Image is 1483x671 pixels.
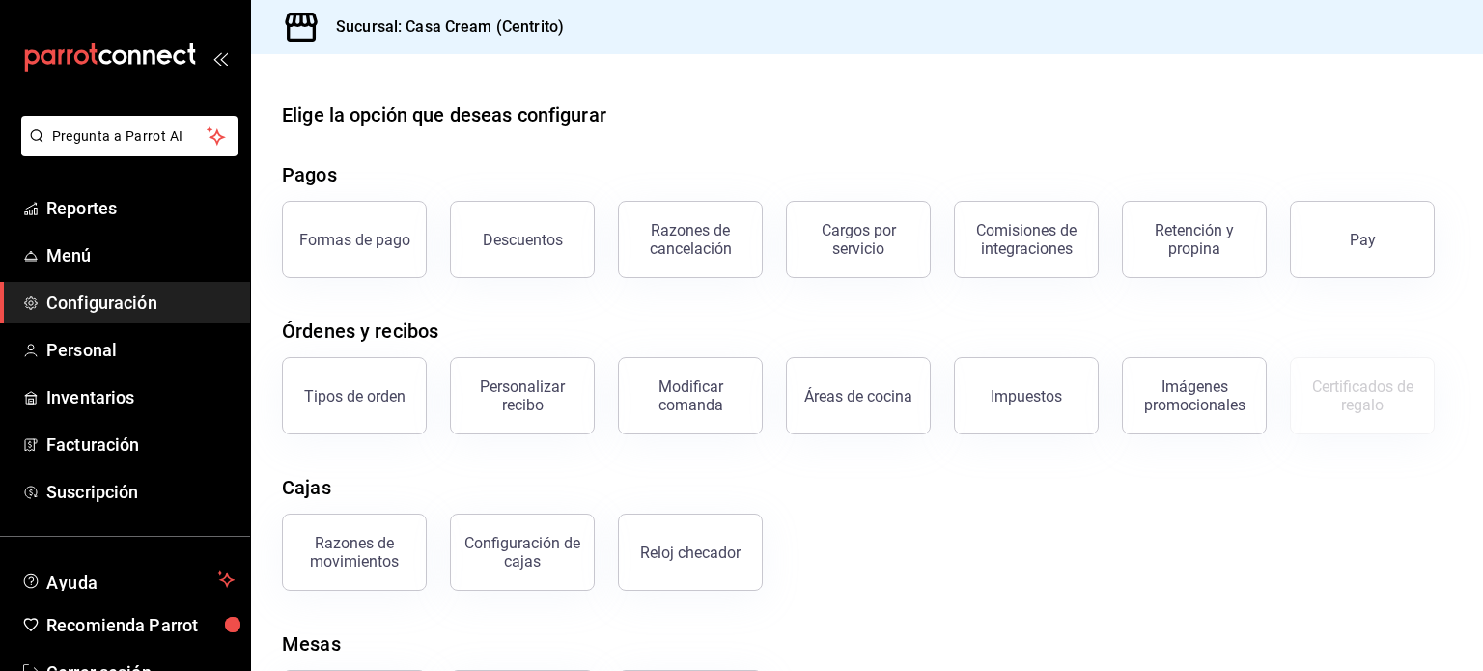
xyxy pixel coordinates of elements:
button: Cargos por servicio [786,201,931,278]
div: Imágenes promocionales [1134,377,1254,414]
button: Pregunta a Parrot AI [21,116,238,156]
button: Descuentos [450,201,595,278]
div: Formas de pago [299,231,410,249]
div: Certificados de regalo [1302,377,1422,414]
div: Razones de movimientos [294,534,414,571]
div: Configuración de cajas [462,534,582,571]
button: Impuestos [954,357,1099,434]
span: Pregunta a Parrot AI [52,126,208,147]
div: Áreas de cocina [804,387,912,405]
button: Certificados de regalo [1290,357,1435,434]
button: Reloj checador [618,514,763,591]
button: Personalizar recibo [450,357,595,434]
div: Órdenes y recibos [282,317,438,346]
span: Inventarios [46,384,235,410]
div: Cajas [282,473,331,502]
h3: Sucursal: Casa Cream (Centrito) [321,15,564,39]
span: Ayuda [46,568,210,591]
div: Cargos por servicio [798,221,918,258]
div: Descuentos [483,231,563,249]
button: Pay [1290,201,1435,278]
button: Configuración de cajas [450,514,595,591]
button: Razones de cancelación [618,201,763,278]
a: Pregunta a Parrot AI [14,140,238,160]
div: Mesas [282,629,341,658]
div: Pagos [282,160,337,189]
div: Retención y propina [1134,221,1254,258]
button: Retención y propina [1122,201,1267,278]
button: open_drawer_menu [212,50,228,66]
button: Tipos de orden [282,357,427,434]
span: Recomienda Parrot [46,612,235,638]
span: Facturación [46,432,235,458]
div: Pay [1350,231,1376,249]
span: Personal [46,337,235,363]
div: Elige la opción que deseas configurar [282,100,606,129]
button: Imágenes promocionales [1122,357,1267,434]
span: Configuración [46,290,235,316]
button: Modificar comanda [618,357,763,434]
button: Áreas de cocina [786,357,931,434]
button: Comisiones de integraciones [954,201,1099,278]
div: Comisiones de integraciones [966,221,1086,258]
span: Reportes [46,195,235,221]
button: Razones de movimientos [282,514,427,591]
div: Tipos de orden [304,387,406,405]
div: Modificar comanda [630,377,750,414]
div: Personalizar recibo [462,377,582,414]
div: Impuestos [991,387,1062,405]
div: Razones de cancelación [630,221,750,258]
div: Reloj checador [640,544,741,562]
span: Menú [46,242,235,268]
span: Suscripción [46,479,235,505]
button: Formas de pago [282,201,427,278]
